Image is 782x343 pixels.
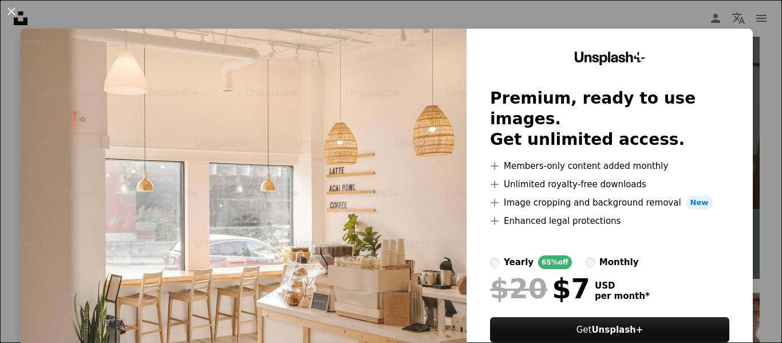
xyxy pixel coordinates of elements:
div: 65% off [538,255,572,269]
span: per month * [595,291,650,301]
strong: Unsplash+ [591,325,643,335]
li: Members-only content added monthly [490,159,729,173]
span: New [686,196,713,210]
li: Enhanced legal protections [490,214,729,228]
input: monthly [586,258,595,267]
div: monthly [599,255,639,269]
li: Unlimited royalty-free downloads [490,178,729,191]
li: Image cropping and background removal [490,196,729,210]
span: USD [595,281,650,291]
h2: Premium, ready to use images. Get unlimited access. [490,88,729,150]
button: GetUnsplash+ [490,317,729,342]
span: $20 [490,274,547,303]
div: yearly [504,255,534,269]
input: yearly65%off [490,258,499,267]
div: $7 [490,274,590,303]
